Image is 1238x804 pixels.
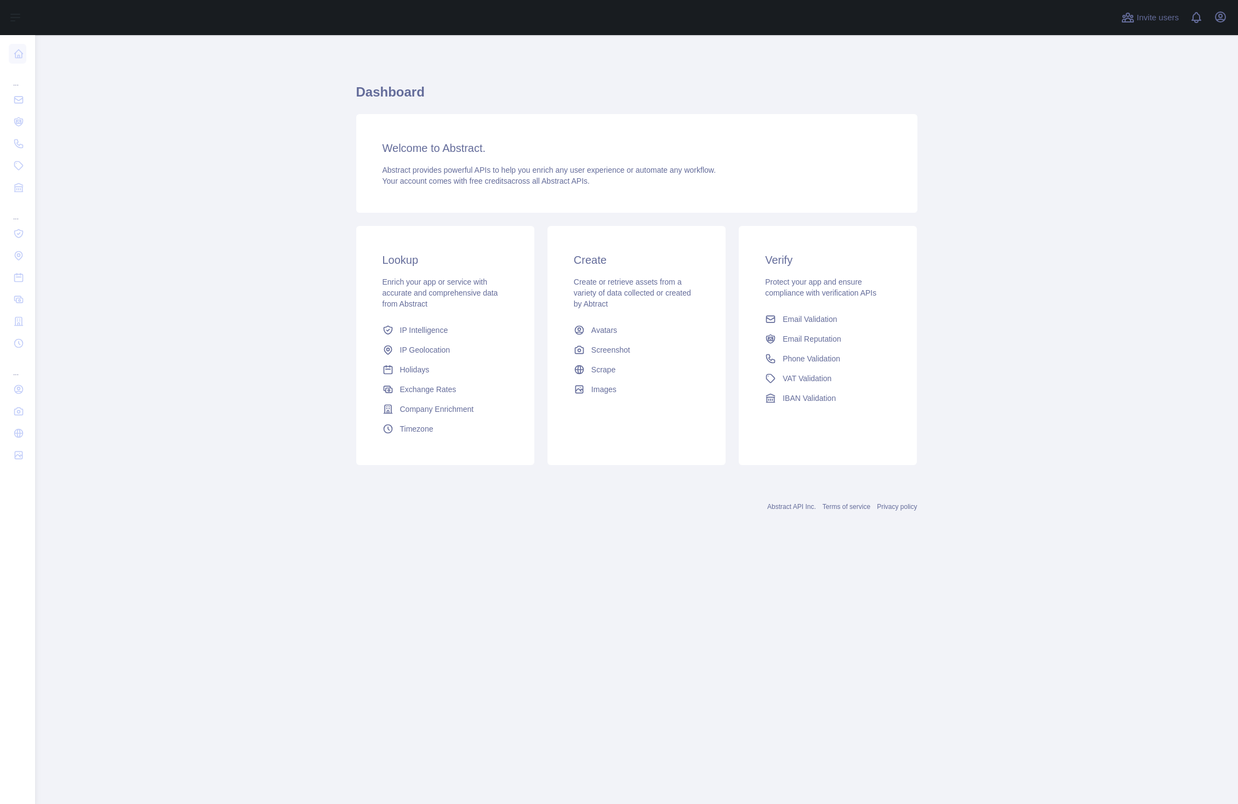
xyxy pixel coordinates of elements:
button: Invite users [1119,9,1181,26]
span: Invite users [1137,12,1179,24]
span: Holidays [400,364,430,375]
div: ... [9,200,26,222]
a: Exchange Rates [378,380,512,399]
span: Your account comes with across all Abstract APIs. [383,177,590,185]
a: Email Reputation [761,329,895,349]
a: Phone Validation [761,349,895,369]
span: Protect your app and ensure compliance with verification APIs [765,278,876,297]
a: Company Enrichment [378,399,512,419]
span: IP Geolocation [400,344,450,355]
span: Create or retrieve assets from a variety of data collected or created by Abtract [574,278,691,308]
a: Images [569,380,704,399]
a: IBAN Validation [761,388,895,408]
a: Holidays [378,360,512,380]
a: IP Intelligence [378,320,512,340]
span: Company Enrichment [400,404,474,415]
span: free credits [470,177,507,185]
span: Images [591,384,617,395]
span: IBAN Validation [783,393,836,404]
span: Enrich your app or service with accurate and comprehensive data from Abstract [383,278,498,308]
a: Privacy policy [877,503,917,511]
a: Timezone [378,419,512,439]
span: Email Validation [783,314,837,325]
h1: Dashboard [356,83,917,110]
a: IP Geolocation [378,340,512,360]
a: Scrape [569,360,704,380]
a: Abstract API Inc. [767,503,816,511]
span: Timezone [400,423,433,434]
span: IP Intelligence [400,325,448,336]
span: Avatars [591,325,617,336]
a: VAT Validation [761,369,895,388]
span: Abstract provides powerful APIs to help you enrich any user experience or automate any workflow. [383,166,716,174]
div: ... [9,355,26,377]
div: ... [9,66,26,88]
span: Email Reputation [783,333,841,344]
h3: Welcome to Abstract. [383,140,891,156]
span: Scrape [591,364,615,375]
h3: Verify [765,252,891,268]
h3: Lookup [383,252,508,268]
a: Avatars [569,320,704,340]
a: Email Validation [761,309,895,329]
span: Exchange Rates [400,384,457,395]
span: Phone Validation [783,353,840,364]
span: Screenshot [591,344,630,355]
a: Terms of service [823,503,870,511]
a: Screenshot [569,340,704,360]
h3: Create [574,252,699,268]
span: VAT Validation [783,373,831,384]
